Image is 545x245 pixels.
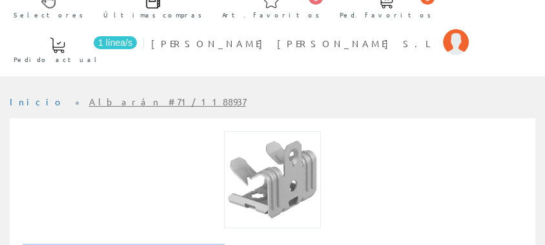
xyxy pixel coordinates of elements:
[1,27,140,71] a: 1 línea/s Pedido actual
[94,36,137,49] span: 1 línea/s
[151,37,437,50] span: [PERSON_NAME] [PERSON_NAME] S.L
[103,8,202,21] span: Últimas compras
[10,96,65,107] a: Inicio
[14,53,101,66] span: Pedido actual
[151,27,469,39] a: [PERSON_NAME] [PERSON_NAME] S.L
[222,8,320,21] span: Art. favoritos
[224,131,321,228] img: Foto artículo Fijación viga in M6 BCUIT 8-12,5 M6 (150x150)
[340,8,431,21] span: Ped. favoritos
[14,8,83,21] span: Selectores
[89,96,246,107] a: Albarán #71/1188937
